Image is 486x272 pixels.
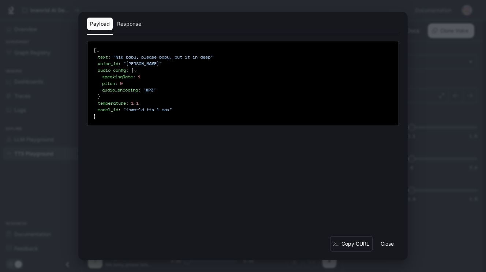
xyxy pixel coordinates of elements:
div: : [102,80,393,87]
div: : [98,54,393,60]
span: } [98,93,100,100]
span: 0 [120,80,123,86]
span: audio_encoding [102,87,138,93]
div: : [102,74,393,80]
button: Response [114,18,144,30]
span: " MP3 " [143,87,156,93]
div: : [98,60,393,67]
div: : [98,67,393,100]
span: model_id [98,107,118,113]
div: : [102,87,393,93]
div: : [98,100,393,107]
span: " [PERSON_NAME] " [123,60,162,67]
span: speakingRate [102,74,133,80]
span: 1 [138,74,141,80]
button: Copy CURL [330,236,373,252]
span: " Nik baby, please baby, put it in deep " [113,54,213,60]
span: } [93,113,96,119]
button: Payload [87,18,113,30]
span: text [98,54,108,60]
span: { [131,67,134,73]
span: temperature [98,100,126,106]
span: " inworld-tts-1-max " [123,107,172,113]
button: Close [375,236,399,251]
div: : [98,107,393,113]
span: 1.1 [131,100,139,106]
span: pitch [102,80,115,86]
span: { [93,47,96,53]
span: audio_config [98,67,126,73]
span: voice_id [98,60,118,67]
